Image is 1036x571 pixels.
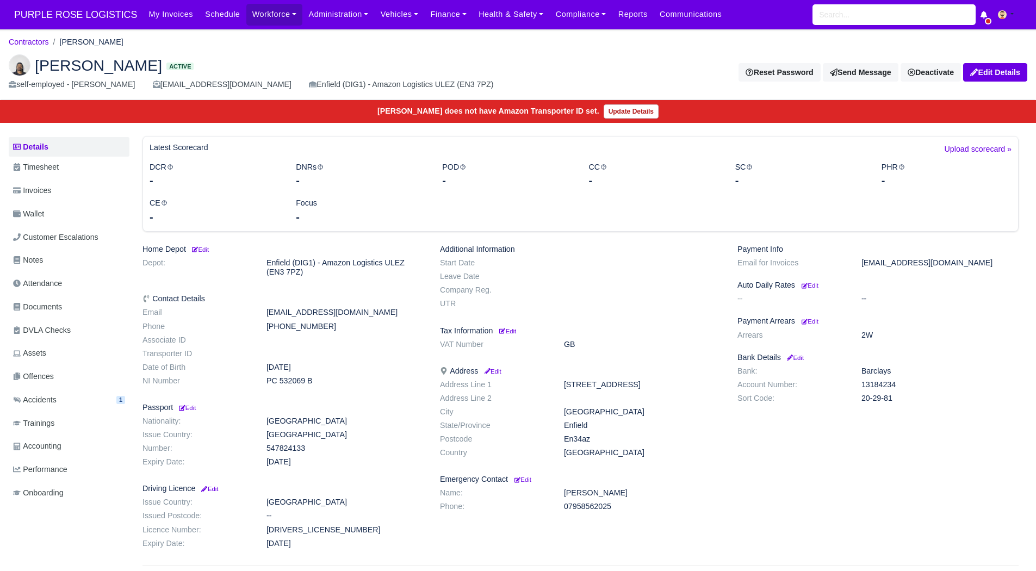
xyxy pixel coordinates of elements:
[134,498,258,507] dt: Issue Country:
[13,301,62,313] span: Documents
[141,197,288,225] div: CE
[296,173,426,188] div: -
[729,294,853,303] dt: --
[134,308,258,317] dt: Email
[440,326,721,336] h6: Tax Information
[258,457,432,467] dd: [DATE]
[434,161,580,189] div: POD
[432,285,556,295] dt: Company Reg.
[432,394,556,403] dt: Address Line 2
[9,296,129,318] a: Documents
[134,336,258,345] dt: Associate ID
[802,282,818,289] small: Edit
[432,407,556,417] dt: City
[9,343,129,364] a: Assets
[499,328,516,334] small: Edit
[142,4,199,25] a: My Invoices
[142,294,424,303] h6: Contact Details
[901,63,961,82] a: Deactivate
[13,208,44,220] span: Wallet
[9,38,49,46] a: Contractors
[556,488,729,498] dd: [PERSON_NAME]
[134,511,258,520] dt: Issued Postcode:
[737,353,1019,362] h6: Bank Details
[190,246,209,253] small: Edit
[739,63,820,82] button: Reset Password
[799,316,818,325] a: Edit
[258,417,432,426] dd: [GEOGRAPHIC_DATA]
[134,430,258,439] dt: Issue Country:
[556,435,729,444] dd: En34az
[729,331,853,340] dt: Arrears
[13,254,43,266] span: Notes
[199,4,246,25] a: Schedule
[9,78,135,91] div: self-employed - [PERSON_NAME]
[309,78,493,91] div: Enfield (DIG1) - Amazon Logistics ULEZ (EN3 7PZ)
[258,258,432,277] dd: Enfield (DIG1) - Amazon Logistics ULEZ (EN3 7PZ)
[580,161,727,189] div: CC
[150,143,208,152] h6: Latest Scorecard
[514,476,531,483] small: Edit
[134,349,258,358] dt: Transporter ID
[200,484,218,493] a: Edit
[9,413,129,434] a: Trainings
[49,36,123,48] li: [PERSON_NAME]
[512,475,531,483] a: Edit
[735,173,865,188] div: -
[246,4,303,25] a: Workforce
[288,161,434,189] div: DNRs
[258,511,432,520] dd: --
[13,463,67,476] span: Performance
[134,444,258,453] dt: Number:
[556,340,729,349] dd: GB
[550,4,612,25] a: Compliance
[134,363,258,372] dt: Date of Birth
[150,209,280,225] div: -
[258,363,432,372] dd: [DATE]
[432,340,556,349] dt: VAT Number
[13,324,71,337] span: DVLA Checks
[134,417,258,426] dt: Nationality:
[440,245,721,254] h6: Additional Information
[737,281,1019,290] h6: Auto Daily Rates
[440,367,721,376] h6: Address
[802,318,818,325] small: Edit
[556,502,729,511] dd: 07958562025
[9,180,129,201] a: Invoices
[945,143,1012,161] a: Upload scorecard »
[737,245,1019,254] h6: Payment Info
[497,326,516,335] a: Edit
[153,78,291,91] div: [EMAIL_ADDRESS][DOMAIN_NAME]
[729,380,853,389] dt: Account Number:
[432,488,556,498] dt: Name:
[13,440,61,452] span: Accounting
[823,63,898,82] a: Send Message
[9,459,129,480] a: Performance
[13,417,54,430] span: Trainings
[799,281,818,289] a: Edit
[729,394,853,403] dt: Sort Code:
[482,368,501,375] small: Edit
[150,173,280,188] div: -
[134,322,258,331] dt: Phone
[604,104,659,119] a: Update Details
[134,525,258,535] dt: Licence Number:
[13,277,62,290] span: Attendance
[853,394,1027,403] dd: 20-29-81
[853,331,1027,340] dd: 2W
[654,4,728,25] a: Communications
[612,4,654,25] a: Reports
[258,430,432,439] dd: [GEOGRAPHIC_DATA]
[9,436,129,457] a: Accounting
[9,482,129,504] a: Onboarding
[116,396,125,404] span: 1
[556,407,729,417] dd: [GEOGRAPHIC_DATA]
[134,457,258,467] dt: Expiry Date:
[177,405,196,411] small: Edit
[556,448,729,457] dd: [GEOGRAPHIC_DATA]
[432,272,556,281] dt: Leave Date
[882,173,1012,188] div: -
[556,421,729,430] dd: Enfield
[9,366,129,387] a: Offences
